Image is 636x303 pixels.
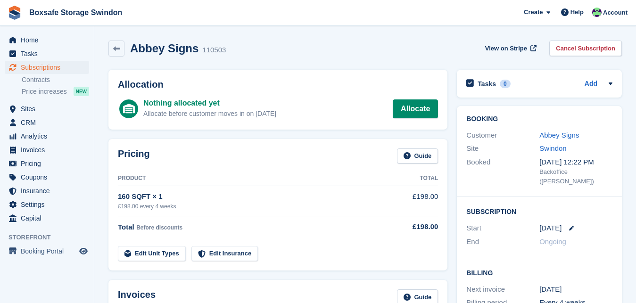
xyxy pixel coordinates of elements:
a: menu [5,157,89,170]
a: menu [5,102,89,115]
div: [DATE] [539,284,612,295]
a: Abbey Signs [539,131,579,139]
span: Subscriptions [21,61,77,74]
a: Boxsafe Storage Swindon [25,5,126,20]
div: Nothing allocated yet [143,98,276,109]
img: stora-icon-8386f47178a22dfd0bd8f6a31ec36ba5ce8667c1dd55bd0f319d3a0aa187defe.svg [8,6,22,20]
a: Preview store [78,246,89,257]
div: 160 SQFT × 1 [118,191,389,202]
span: CRM [21,116,77,129]
a: Edit Unit Types [118,246,186,262]
div: Start [466,223,539,234]
a: menu [5,61,89,74]
h2: Allocation [118,79,438,90]
th: Total [389,171,438,186]
span: Create [524,8,543,17]
a: Cancel Subscription [549,41,622,56]
span: Before discounts [136,224,182,231]
div: £198.00 every 4 weeks [118,202,389,211]
div: £198.00 [389,221,438,232]
div: 110503 [202,45,226,56]
div: Backoffice ([PERSON_NAME]) [539,167,612,186]
a: Edit Insurance [191,246,258,262]
a: menu [5,212,89,225]
span: Home [21,33,77,47]
time: 2025-10-01 00:00:00 UTC [539,223,562,234]
th: Product [118,171,389,186]
h2: Abbey Signs [130,42,198,55]
a: menu [5,116,89,129]
span: Tasks [21,47,77,60]
span: Analytics [21,130,77,143]
span: Booking Portal [21,245,77,258]
div: NEW [74,87,89,96]
a: menu [5,171,89,184]
div: End [466,237,539,247]
div: Next invoice [466,284,539,295]
span: Account [603,8,628,17]
span: Coupons [21,171,77,184]
span: Total [118,223,134,231]
a: Add [585,79,597,90]
a: menu [5,143,89,156]
div: Site [466,143,539,154]
a: Guide [397,148,438,164]
h2: Booking [466,115,612,123]
span: Help [570,8,584,17]
span: Capital [21,212,77,225]
a: menu [5,198,89,211]
div: [DATE] 12:22 PM [539,157,612,168]
a: Swindon [539,144,567,152]
a: menu [5,130,89,143]
div: 0 [500,80,511,88]
div: Allocate before customer moves in on [DATE] [143,109,276,119]
div: Customer [466,130,539,141]
a: Price increases NEW [22,86,89,97]
h2: Subscription [466,206,612,216]
h2: Billing [466,268,612,277]
a: menu [5,47,89,60]
a: Allocate [393,99,438,118]
span: Invoices [21,143,77,156]
h2: Pricing [118,148,150,164]
img: Kim Virabi [592,8,602,17]
span: Pricing [21,157,77,170]
a: menu [5,33,89,47]
span: Storefront [8,233,94,242]
span: Settings [21,198,77,211]
div: Booked [466,157,539,186]
span: Sites [21,102,77,115]
a: menu [5,245,89,258]
span: View on Stripe [485,44,527,53]
td: £198.00 [389,186,438,216]
span: Insurance [21,184,77,197]
h2: Tasks [478,80,496,88]
span: Ongoing [539,237,566,246]
a: menu [5,184,89,197]
span: Price increases [22,87,67,96]
a: Contracts [22,75,89,84]
a: View on Stripe [481,41,538,56]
